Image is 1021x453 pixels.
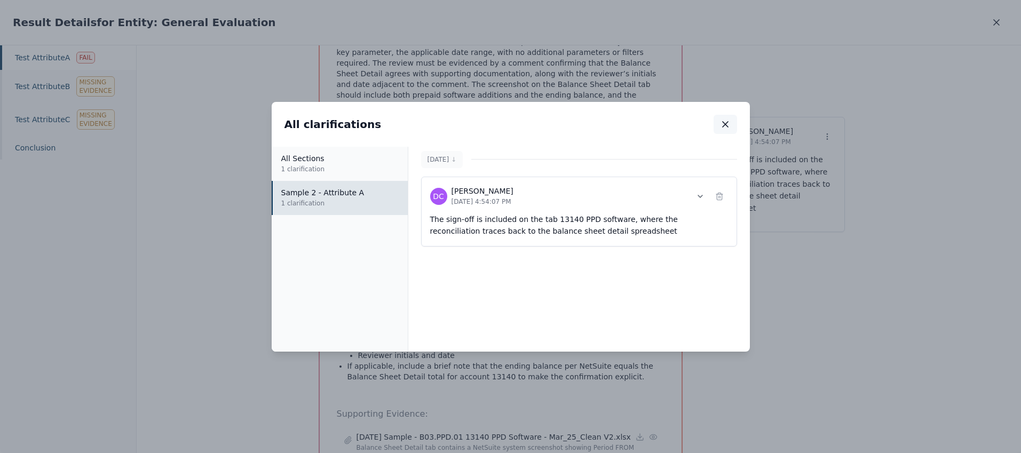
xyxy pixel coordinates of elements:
button: All Sections1 clarification [272,147,408,181]
span: DC [433,191,444,202]
button: Sample 2 - Attribute A1 clarification [272,181,408,215]
p: [DATE] 4:54:07 PM [452,196,513,207]
p: The sign-off is included on the tab 13140 PPD software, where the reconciliation traces back to t... [430,213,728,238]
p: 1 clarification [281,198,399,209]
p: [PERSON_NAME] [452,186,513,196]
span: ↓ [451,156,456,163]
button: [DATE]↓ [421,151,463,168]
button: Show details [692,188,709,205]
button: Delete comment [711,188,728,205]
p: 1 clarification [281,164,399,174]
h2: All clarifications [284,117,382,132]
p: All Sections [281,153,399,164]
p: [DATE] [428,154,457,165]
p: Sample 2 - Attribute A [281,187,399,198]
